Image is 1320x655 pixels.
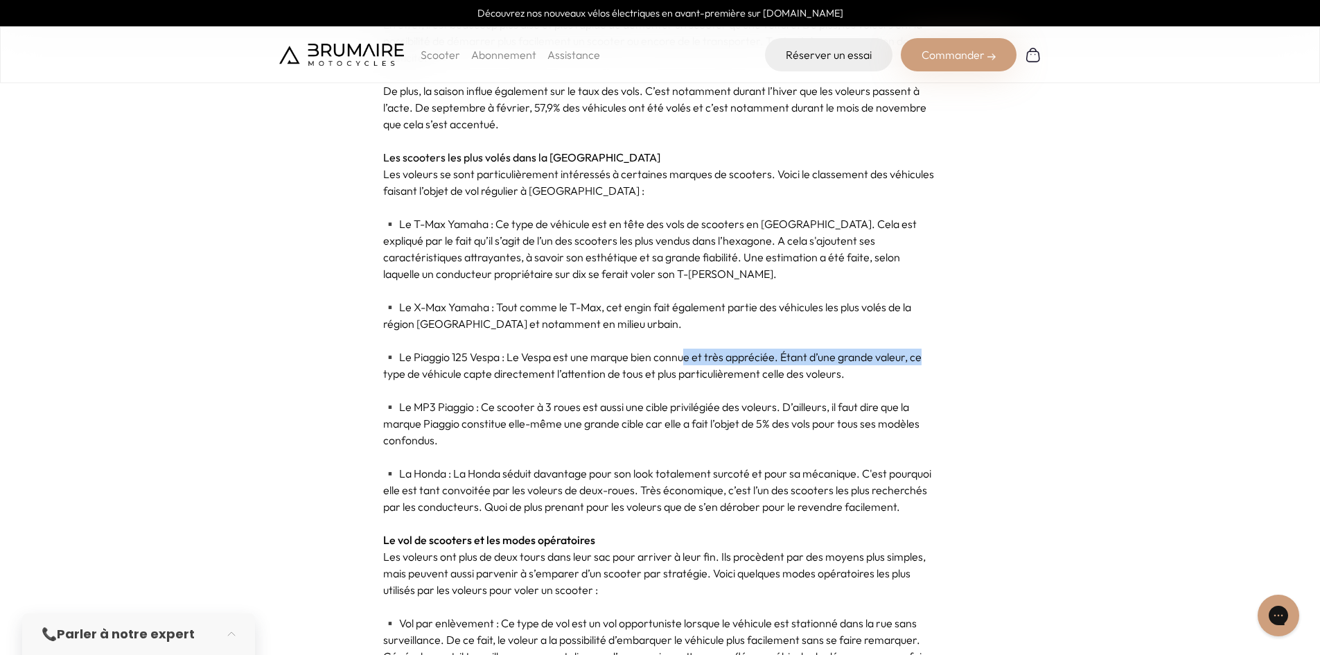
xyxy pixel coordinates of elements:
[383,166,938,199] p: Les voleurs se sont particulièrement intéressés à certaines marques de scooters. Voici le classem...
[279,44,404,66] img: Brumaire Motocycles
[383,548,938,598] p: Les voleurs ont plus de deux tours dans leur sac pour arriver à leur fin. Ils procèdent par des m...
[383,149,938,166] h1: Les scooters les plus volés dans la [GEOGRAPHIC_DATA]
[383,299,938,332] p: ▪️ Le X-Max Yamaha : Tout comme le T-Max, cet engin fait également partie des véhicules les plus ...
[383,533,595,547] strong: Le vol de scooters et les modes opératoires
[383,82,938,132] p: De plus, la saison influe également sur le taux des vols. C’est notamment durant l’hiver que les ...
[547,48,600,62] a: Assistance
[987,53,996,61] img: right-arrow-2.png
[471,48,536,62] a: Abonnement
[383,399,938,448] p: ▪️ Le MP3 Piaggio : Ce scooter à 3 roues est aussi une cible privilégiée des voleurs. D’ailleurs,...
[383,216,938,282] p: ▪️ Le T-Max Yamaha : Ce type de véhicule est en tête des vols de scooters en [GEOGRAPHIC_DATA]. C...
[421,46,460,63] p: Scooter
[1025,46,1041,63] img: Panier
[901,38,1017,71] div: Commander
[1251,590,1306,641] iframe: Gorgias live chat messenger
[383,349,938,382] p: ▪️ Le Piaggio 125 Vespa : Le Vespa est une marque bien connue et très appréciée. Étant d’une gran...
[765,38,892,71] a: Réserver un essai
[383,465,938,515] p: ▪️ La Honda : La Honda séduit davantage pour son look totalement surcoté et pour sa mécanique. C'...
